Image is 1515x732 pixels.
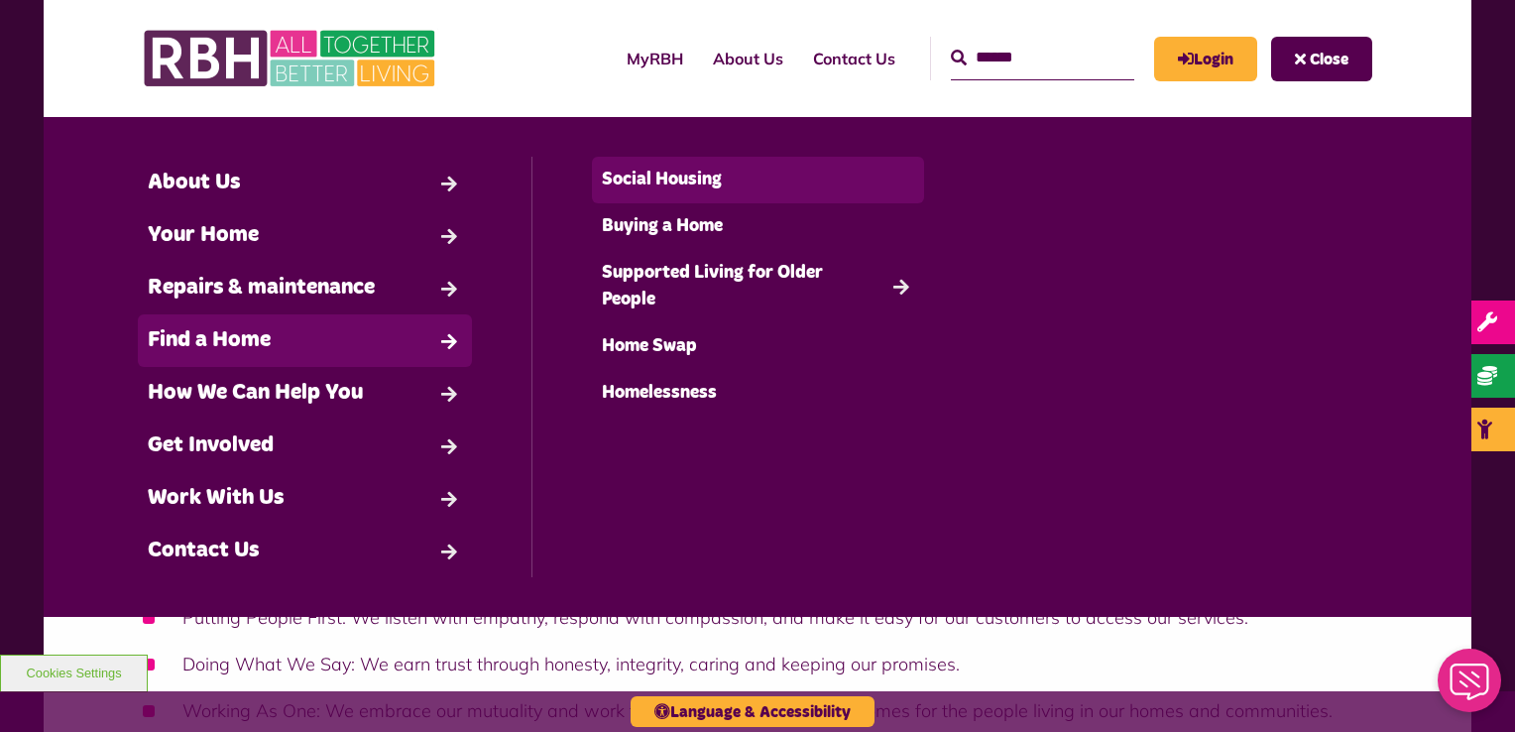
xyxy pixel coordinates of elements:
[138,420,472,472] a: Get Involved
[138,367,472,420] a: How We Can Help You
[1154,37,1257,81] a: MyRBH
[138,472,472,525] a: Work With Us
[138,314,472,367] a: Find a Home
[1271,37,1372,81] button: Navigation
[143,20,440,97] img: RBH
[698,32,798,85] a: About Us
[951,37,1134,79] input: Search
[138,157,472,209] a: About Us
[143,604,1372,631] li: Putting People First: We listen with empathy, respond with compassion, and make it easy for our c...
[631,696,874,727] button: Language & Accessibility
[143,651,1372,677] li: Doing What We Say: We earn trust through honesty, integrity, caring and keeping our promises.
[592,370,925,417] a: Homelessness
[798,32,910,85] a: Contact Us
[592,203,925,250] a: Buying a Home
[592,157,925,203] a: Social Housing
[138,262,472,314] a: Repairs & maintenance
[592,323,925,370] a: Home Swap
[1426,643,1515,732] iframe: Netcall Web Assistant for live chat
[612,32,698,85] a: MyRBH
[1310,52,1348,67] span: Close
[138,525,472,577] a: Contact Us
[138,209,472,262] a: Your Home
[592,250,925,323] a: Supported Living for Older People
